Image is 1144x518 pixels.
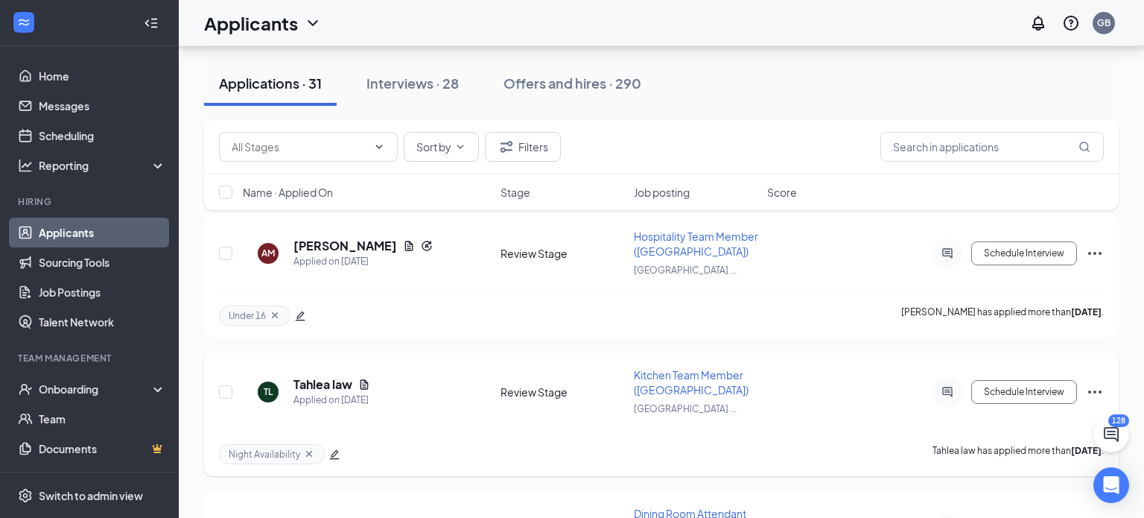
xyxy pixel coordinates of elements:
p: Tahlea law has applied more than . [932,444,1104,464]
div: Interviews · 28 [366,74,459,92]
span: edit [329,449,340,460]
svg: Cross [269,309,281,321]
svg: Ellipses [1086,383,1104,401]
svg: UserCheck [18,382,33,397]
div: Hiring [18,195,163,208]
div: Open Intercom Messenger [1093,467,1129,503]
svg: Document [358,379,370,391]
div: Onboarding [39,382,153,397]
div: GB [1097,16,1110,29]
span: Stage [500,185,530,200]
a: Sourcing Tools [39,247,166,277]
svg: ChatActive [1102,426,1120,443]
span: Score [767,185,797,200]
div: Applied on [DATE] [293,254,433,269]
svg: Reapply [421,240,433,252]
a: Team [39,404,166,434]
svg: MagnifyingGlass [1078,141,1090,153]
div: 128 [1108,414,1129,427]
button: ChatActive [1093,417,1129,452]
div: Switch to admin view [39,488,143,503]
svg: ActiveChat [938,247,956,259]
h5: Tahlea law [293,376,352,393]
svg: Cross [303,448,315,460]
div: Applications · 31 [219,74,322,92]
span: edit [295,311,305,321]
div: AM [261,247,275,259]
span: Job posting [634,185,690,200]
a: Talent Network [39,307,166,337]
svg: ChevronDown [373,141,385,153]
a: DocumentsCrown [39,434,166,464]
svg: ChevronDown [454,141,466,153]
a: SurveysCrown [39,464,166,493]
svg: Collapse [144,16,159,31]
button: Sort byChevronDown [404,132,479,162]
b: [DATE] [1071,445,1102,456]
a: Home [39,61,166,91]
h5: [PERSON_NAME] [293,238,397,254]
div: Review Stage [500,385,625,399]
span: Sort by [416,142,451,152]
a: Applicants [39,218,166,247]
div: Team Management [18,352,163,364]
p: [PERSON_NAME] has applied more than . [901,306,1104,326]
div: Offers and hires · 290 [503,74,641,92]
span: [GEOGRAPHIC_DATA] ... [634,403,737,414]
svg: Filter [498,138,515,156]
div: TL [264,385,273,398]
svg: Settings [18,488,33,503]
svg: Document [403,240,415,252]
a: Job Postings [39,277,166,307]
svg: QuestionInfo [1062,14,1080,32]
span: [GEOGRAPHIC_DATA] ... [634,265,737,276]
span: Under 16 [229,309,266,322]
svg: Notifications [1029,14,1047,32]
span: Night Availability [229,448,300,461]
svg: ChevronDown [304,14,322,32]
b: [DATE] [1071,306,1102,318]
svg: ActiveChat [938,386,956,398]
input: All Stages [232,139,367,155]
button: Schedule Interview [971,380,1077,404]
svg: WorkstreamLogo [16,15,31,30]
a: Messages [39,91,166,121]
button: Schedule Interview [971,241,1077,265]
span: Name · Applied On [243,185,333,200]
svg: Ellipses [1086,244,1104,262]
div: Reporting [39,158,167,173]
a: Scheduling [39,121,166,151]
svg: Analysis [18,158,33,173]
span: Hospitality Team Member ([GEOGRAPHIC_DATA]) [634,230,758,258]
input: Search in applications [880,132,1104,162]
h1: Applicants [204,10,298,36]
button: Filter Filters [485,132,561,162]
div: Review Stage [500,246,625,261]
div: Applied on [DATE] [293,393,370,408]
span: Kitchen Team Member ([GEOGRAPHIC_DATA]) [634,368,749,397]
